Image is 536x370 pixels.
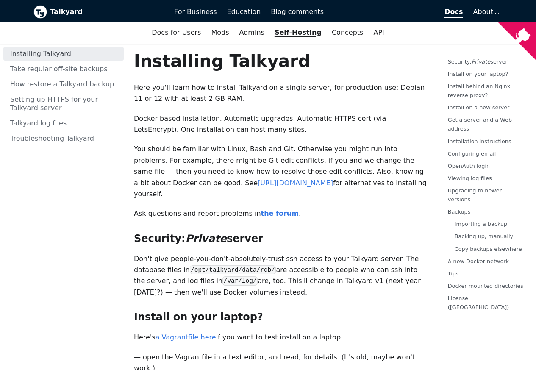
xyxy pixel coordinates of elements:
a: How restore a Talkyard backup [3,78,124,91]
span: Education [227,8,261,16]
a: Viewing log files [448,175,492,181]
a: License ([GEOGRAPHIC_DATA]) [448,295,509,310]
a: API [368,25,389,40]
p: Ask questions and report problems in . [134,208,427,219]
a: Blog comments [266,5,329,19]
a: Docs for Users [147,25,206,40]
span: Blog comments [271,8,324,16]
a: Install on your laptop? [448,71,508,77]
a: Admins [234,25,269,40]
a: Security:Privateserver [448,58,508,65]
a: Talkyard log files [3,117,124,130]
a: the forum [261,209,299,217]
a: Installation instructions [448,138,511,145]
b: Talkyard [50,6,163,17]
a: Talkyard logoTalkyard [33,5,163,19]
a: Setting up HTTPS for your Talkyard server [3,93,124,115]
a: Backups [448,209,471,215]
a: Install on a new server [448,104,510,111]
a: Installing Talkyard [3,47,124,61]
a: Get a server and a Web address [448,117,512,132]
a: OpenAuth login [448,163,490,169]
a: Take regular off-site backups [3,62,124,76]
a: Configuring email [448,150,496,157]
span: Docs [444,8,463,18]
a: Mods [206,25,234,40]
h3: Security: server [134,232,427,245]
img: Talkyard logo [33,5,47,19]
a: About [473,8,498,16]
a: For Business [169,5,222,19]
span: For Business [174,8,217,16]
p: Docker based installation. Automatic upgrades. Automatic HTTPS cert (via LetsEncrypt). One instal... [134,113,427,136]
h3: Install on your laptop? [134,311,427,323]
code: /opt/talkyard/data/rdb/ [190,265,276,274]
a: [URL][DOMAIN_NAME] [258,179,333,187]
a: Self-Hosting [269,25,327,40]
a: Install behind an Nginx reverse proxy? [448,83,511,98]
p: You should be familiar with Linux, Bash and Git. Otherwise you might run into problems. For examp... [134,144,427,200]
a: Docker mounted directories [448,283,523,289]
a: Tips [448,270,459,277]
a: Education [222,5,266,19]
p: Here you'll learn how to install Talkyard on a single server, for production use: Debian 11 or 12... [134,82,427,105]
a: Docs [329,5,468,19]
a: Troubleshooting Talkyard [3,132,124,145]
a: a Vagrantfile here [156,333,216,341]
p: Here's if you want to test install on a laptop [134,332,427,343]
h1: Installing Talkyard [134,50,427,72]
a: Importing a backup [455,221,508,228]
em: Private [186,233,227,245]
a: Backing up, manually [455,234,513,240]
a: Upgrading to newer versions [448,187,502,203]
code: /var/log/ [222,276,258,285]
a: Concepts [327,25,369,40]
a: A new Docker network [448,258,509,264]
a: Copy backups elsewhere [455,246,522,252]
em: Private [472,58,491,65]
p: Don't give people-you-don't-absolutely-trust ssh access to your Talkyard server. The database fil... [134,253,427,298]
